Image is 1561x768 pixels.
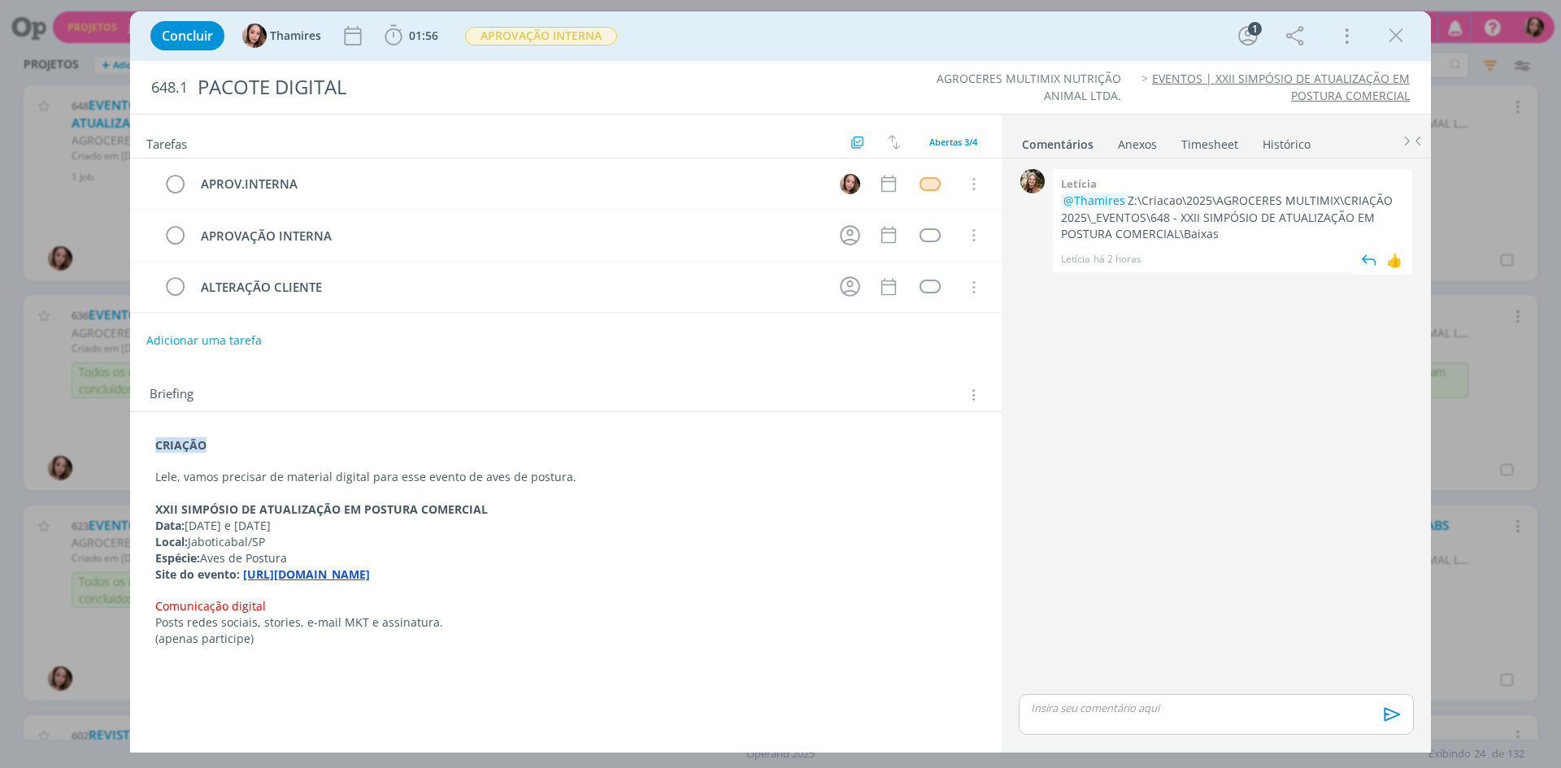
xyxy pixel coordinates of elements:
[242,24,267,48] img: T
[242,24,321,48] button: TThamires
[155,501,488,517] strong: XXII SIMPÓSIO DE ATUALIZAÇÃO EM POSTURA COMERCIAL
[155,566,240,582] strong: Site do evento:
[1262,129,1311,153] a: Histórico
[1094,252,1141,267] span: há 2 horas
[270,30,321,41] span: Thamires
[1357,248,1381,272] img: answer.svg
[1063,193,1125,208] span: @Thamires
[1061,252,1090,267] p: Letícia
[840,174,860,194] img: T
[155,534,976,550] p: Jaboticabal/SP
[151,79,188,97] span: 648.1
[155,534,188,549] strong: Local:
[1021,129,1094,153] a: Comentários
[155,598,266,614] span: Comunicação digital
[929,136,977,148] span: Abertas 3/4
[937,71,1121,102] a: AGROCERES MULTIMIX NUTRIÇÃO ANIMAL LTDA.
[1061,176,1097,191] b: Letícia
[155,631,976,647] p: (apenas participe)
[150,384,193,406] span: Briefing
[146,132,187,152] span: Tarefas
[1386,250,1402,270] div: 👍
[193,226,824,246] div: APROVAÇÃO INTERNA
[155,437,207,453] strong: CRIAÇÃO
[1152,71,1410,102] a: EVENTOS | XXII SIMPÓSIO DE ATUALIZAÇÃO EM POSTURA COMERCIAL
[1235,23,1261,49] button: 1
[889,135,900,150] img: arrow-down-up.svg
[155,518,976,534] p: [DATE] e [DATE]
[191,67,879,107] div: PACOTE DIGITAL
[409,28,438,43] span: 01:56
[1118,137,1157,153] div: Anexos
[1020,169,1045,193] img: L
[155,550,976,566] p: Aves de Postura
[1181,129,1239,153] a: Timesheet
[155,469,976,485] p: Lele, vamos precisar de material digital para esse evento de aves de postura.
[150,21,224,50] button: Concluir
[130,11,1431,753] div: dialog
[193,174,824,194] div: APROV.INTERNA
[243,566,370,582] a: [URL][DOMAIN_NAME]
[380,23,442,49] button: 01:56
[465,27,617,46] span: APROVAÇÃO INTERNA
[464,26,618,46] button: APROVAÇÃO INTERNA
[1248,22,1262,36] div: 1
[155,550,200,566] strong: Espécie:
[155,518,185,533] strong: Data:
[162,29,213,42] span: Concluir
[146,326,263,355] button: Adicionar uma tarefa
[193,277,824,297] div: ALTERAÇÃO CLIENTE
[837,171,862,196] button: T
[1061,193,1404,242] p: Z:\Criacao\2025\AGROCERES MULTIMIX\CRIAÇÃO 2025\_EVENTOS\648 - XXII SIMPÓSIO DE ATUALIZAÇÃO EM PO...
[155,614,976,631] p: Posts redes sociais, stories, e-mail MKT e assinatura.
